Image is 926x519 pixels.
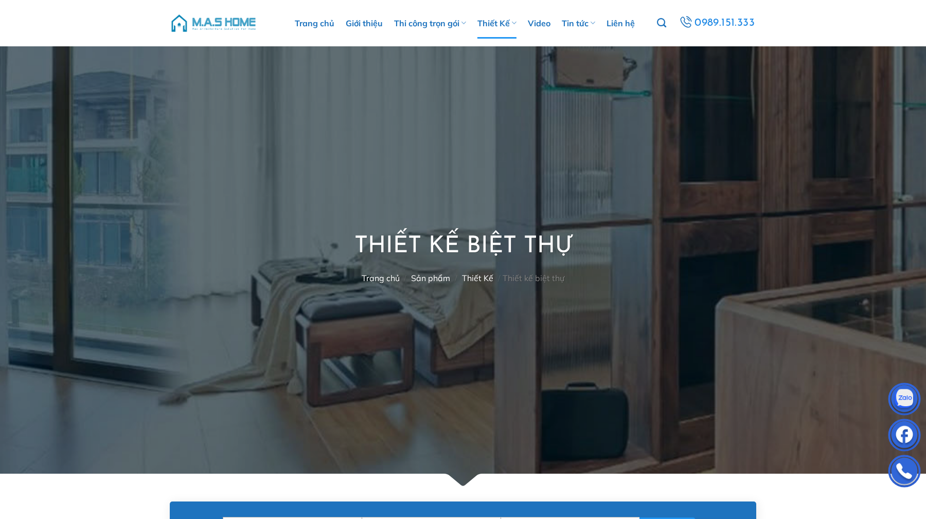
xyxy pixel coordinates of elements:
a: Trang chủ [362,273,400,283]
a: Sản phẩm [411,273,450,283]
span: 0989.151.333 [694,14,755,32]
span: / [404,273,406,283]
a: Giới thiệu [346,8,383,39]
span: / [455,273,457,283]
h1: Thiết kế biệt thự [354,232,572,262]
img: Facebook [889,421,920,452]
a: Trang chủ [295,8,334,39]
img: M.A.S HOME – Tổng Thầu Thiết Kế Và Xây Nhà Trọn Gói [170,8,257,39]
span: / [498,273,501,283]
a: Liên hệ [607,8,635,39]
nav: Thiết kế biệt thự [354,273,572,283]
a: Thiết Kế [477,8,517,39]
a: Video [528,8,550,39]
a: Tìm kiếm [657,12,666,34]
a: Thiết Kế [462,273,493,283]
img: Phone [889,457,920,488]
a: 0989.151.333 [678,14,756,32]
img: Zalo [889,385,920,416]
a: Thi công trọn gói [394,8,466,39]
a: Tin tức [562,8,595,39]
